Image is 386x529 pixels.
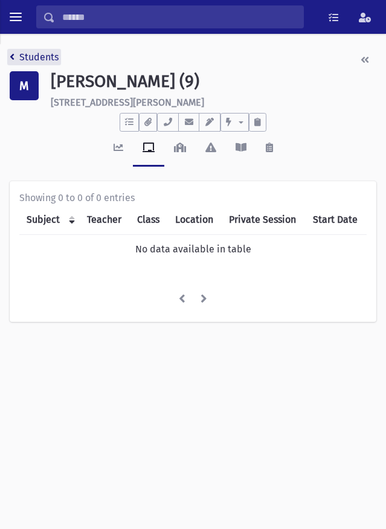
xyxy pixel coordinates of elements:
a: Students [10,51,59,63]
th: Subject [19,205,80,235]
td: No data available in table [19,234,367,264]
th: Class [130,205,168,235]
th: Location [168,205,222,235]
input: Search [55,5,303,28]
h6: [STREET_ADDRESS][PERSON_NAME] [51,97,376,108]
h1: [PERSON_NAME] (9) [51,71,376,92]
th: Start Date [306,205,367,235]
nav: breadcrumb [10,50,59,69]
div: Showing 0 to 0 of 0 entries [19,191,367,205]
th: Teacher [80,205,130,235]
div: M [10,71,39,100]
th: Private Session [222,205,306,235]
button: toggle menu [5,6,27,28]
